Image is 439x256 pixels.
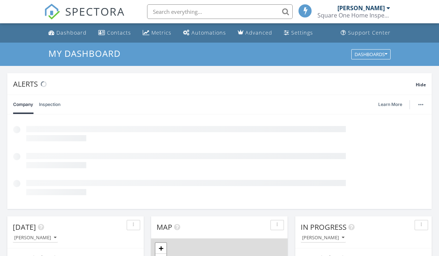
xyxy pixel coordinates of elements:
[302,235,344,240] div: [PERSON_NAME]
[13,95,33,114] a: Company
[337,4,385,12] div: [PERSON_NAME]
[351,49,391,59] button: Dashboards
[191,29,226,36] div: Automations
[147,4,293,19] input: Search everything...
[378,101,407,108] a: Learn More
[39,95,60,114] a: Inspection
[151,29,171,36] div: Metrics
[14,235,56,240] div: [PERSON_NAME]
[56,29,87,36] div: Dashboard
[157,222,172,232] span: Map
[44,10,125,25] a: SPECTORA
[13,233,58,243] button: [PERSON_NAME]
[13,79,416,89] div: Alerts
[301,222,347,232] span: In Progress
[155,243,166,254] a: Zoom in
[416,82,426,88] span: Hide
[317,12,390,19] div: Square One Home Inspections
[281,26,316,40] a: Settings
[65,4,125,19] span: SPECTORA
[48,47,120,59] span: My Dashboard
[291,29,313,36] div: Settings
[180,26,229,40] a: Automations (Basic)
[355,52,387,57] div: Dashboards
[418,104,423,105] img: ellipsis-632cfdd7c38ec3a7d453.svg
[338,26,393,40] a: Support Center
[44,4,60,20] img: The Best Home Inspection Software - Spectora
[46,26,90,40] a: Dashboard
[13,222,36,232] span: [DATE]
[107,29,131,36] div: Contacts
[235,26,275,40] a: Advanced
[95,26,134,40] a: Contacts
[245,29,272,36] div: Advanced
[140,26,174,40] a: Metrics
[348,29,391,36] div: Support Center
[301,233,346,243] button: [PERSON_NAME]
